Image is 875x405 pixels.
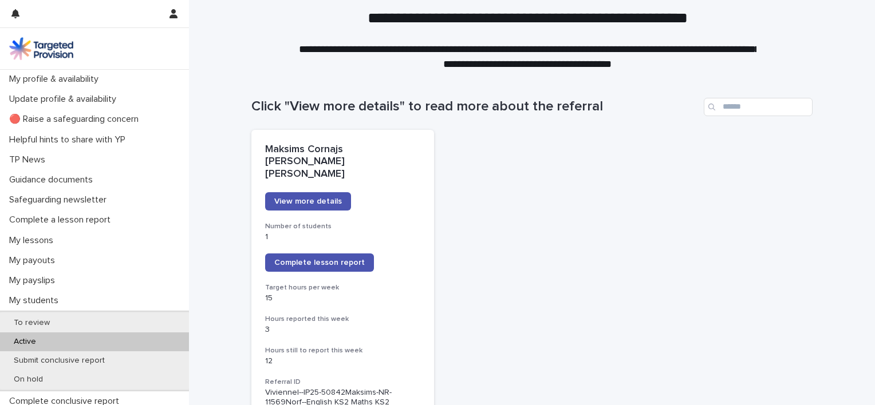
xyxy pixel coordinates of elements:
[5,194,116,205] p: Safeguarding newsletter
[265,222,420,231] h3: Number of students
[274,197,342,205] span: View more details
[5,215,120,225] p: Complete a lesson report
[704,98,813,116] input: Search
[265,378,420,387] h3: Referral ID
[5,318,59,328] p: To review
[265,356,420,366] p: 12
[265,346,420,355] h3: Hours still to report this week
[265,315,420,324] h3: Hours reported this week
[5,356,114,366] p: Submit conclusive report
[5,94,125,105] p: Update profile & availability
[5,114,148,125] p: 🔴 Raise a safeguarding concern
[251,98,699,115] h1: Click "View more details" to read more about the referral
[265,253,374,272] a: Complete lesson report
[5,275,64,286] p: My payslips
[5,154,54,165] p: TP News
[5,375,52,384] p: On hold
[265,283,420,292] h3: Target hours per week
[5,255,64,266] p: My payouts
[265,232,420,242] p: 1
[274,259,365,267] span: Complete lesson report
[5,174,102,185] p: Guidance documents
[5,74,108,85] p: My profile & availability
[265,325,420,335] p: 3
[9,37,73,60] img: M5nRWzHhSzIhMunXDL62
[5,134,135,145] p: Helpful hints to share with YP
[5,235,62,246] p: My lessons
[5,337,45,347] p: Active
[5,295,68,306] p: My students
[265,192,351,211] a: View more details
[265,144,420,181] p: Maksims Cornajs [PERSON_NAME] [PERSON_NAME]
[265,293,420,303] p: 15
